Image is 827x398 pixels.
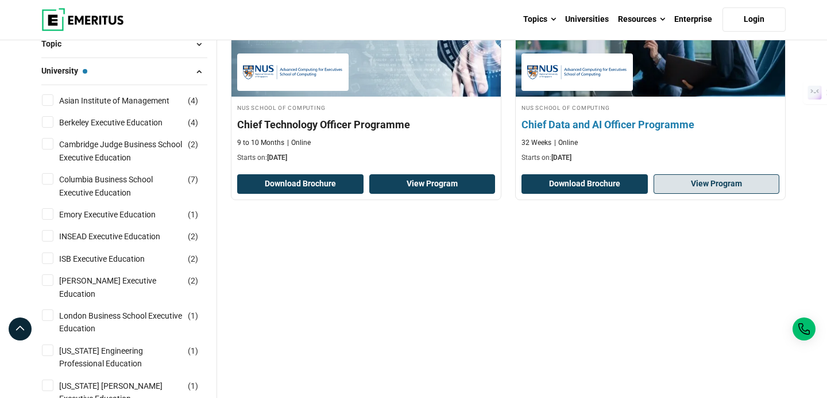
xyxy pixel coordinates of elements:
a: Columbia Business School Executive Education [59,173,206,199]
img: NUS School of Computing [527,59,627,85]
button: Topic [41,36,207,53]
p: Online [287,138,311,148]
a: INSEAD Executive Education [59,230,183,243]
span: [DATE] [267,154,287,162]
a: Cambridge Judge Business School Executive Education [59,138,206,164]
span: ( ) [188,94,198,107]
span: Topic [41,37,71,50]
span: 2 [191,232,195,241]
span: University [41,64,87,77]
a: [PERSON_NAME] Executive Education [59,274,206,300]
a: Asian Institute of Management [59,94,192,107]
p: 9 to 10 Months [237,138,284,148]
button: University [41,63,207,80]
span: ( ) [188,208,198,221]
a: Berkeley Executive Education [59,116,186,129]
span: ( ) [188,230,198,243]
span: ( ) [188,252,198,265]
p: Online [554,138,578,148]
span: ( ) [188,138,198,151]
span: ( ) [188,345,198,357]
span: ( ) [188,173,198,186]
a: [US_STATE] Engineering Professional Education [59,345,206,370]
a: Login [722,7,786,32]
a: ISB Executive Education [59,252,168,265]
h4: Chief Technology Officer Programme [237,117,495,132]
p: Starts on: [237,153,495,163]
span: 2 [191,140,195,149]
img: NUS School of Computing [243,59,343,85]
span: 2 [191,276,195,285]
span: 4 [191,96,195,105]
span: 1 [191,381,195,391]
h4: NUS School of Computing [237,102,495,112]
h4: Chief Data and AI Officer Programme [521,117,779,132]
span: ( ) [188,309,198,322]
span: 2 [191,254,195,263]
span: 7 [191,175,195,184]
button: Download Brochure [237,174,364,194]
span: ( ) [188,274,198,287]
a: View Program [369,174,496,194]
a: London Business School Executive Education [59,309,206,335]
span: [DATE] [551,154,571,162]
a: Emory Executive Education [59,208,179,221]
span: 4 [191,118,195,127]
span: ( ) [188,380,198,392]
span: ( ) [188,116,198,129]
span: 1 [191,311,195,320]
h4: NUS School of Computing [521,102,779,112]
button: Download Brochure [521,174,648,194]
span: 1 [191,346,195,355]
a: View Program [654,174,780,194]
p: Starts on: [521,153,779,163]
p: 32 Weeks [521,138,551,148]
span: 1 [191,210,195,219]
